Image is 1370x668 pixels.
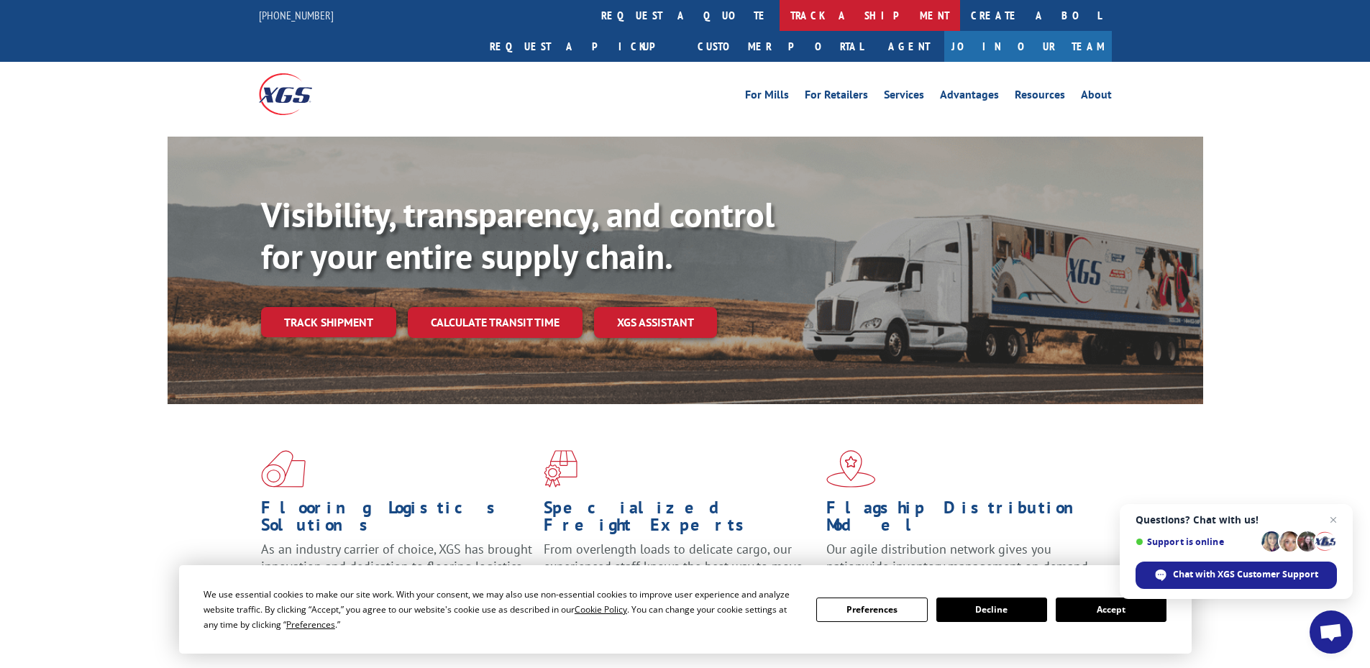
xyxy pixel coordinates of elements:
[1325,511,1342,529] span: Close chat
[816,598,927,622] button: Preferences
[575,603,627,616] span: Cookie Policy
[1081,89,1112,105] a: About
[884,89,924,105] a: Services
[1310,610,1353,654] div: Open chat
[479,31,687,62] a: Request a pickup
[594,307,717,338] a: XGS ASSISTANT
[408,307,583,338] a: Calculate transit time
[944,31,1112,62] a: Join Our Team
[826,541,1091,575] span: Our agile distribution network gives you nationwide inventory management on demand.
[936,598,1047,622] button: Decline
[1136,514,1337,526] span: Questions? Chat with us!
[874,31,944,62] a: Agent
[179,565,1192,654] div: Cookie Consent Prompt
[1015,89,1065,105] a: Resources
[204,587,799,632] div: We use essential cookies to make our site work. With your consent, we may also use non-essential ...
[261,192,775,278] b: Visibility, transparency, and control for your entire supply chain.
[805,89,868,105] a: For Retailers
[745,89,789,105] a: For Mills
[826,499,1098,541] h1: Flagship Distribution Model
[544,541,816,605] p: From overlength loads to delicate cargo, our experienced staff knows the best way to move your fr...
[261,541,532,592] span: As an industry carrier of choice, XGS has brought innovation and dedication to flooring logistics...
[544,499,816,541] h1: Specialized Freight Experts
[544,450,577,488] img: xgs-icon-focused-on-flooring-red
[261,307,396,337] a: Track shipment
[826,450,876,488] img: xgs-icon-flagship-distribution-model-red
[286,618,335,631] span: Preferences
[1173,568,1318,581] span: Chat with XGS Customer Support
[259,8,334,22] a: [PHONE_NUMBER]
[261,499,533,541] h1: Flooring Logistics Solutions
[940,89,999,105] a: Advantages
[1136,536,1256,547] span: Support is online
[261,450,306,488] img: xgs-icon-total-supply-chain-intelligence-red
[687,31,874,62] a: Customer Portal
[1056,598,1166,622] button: Accept
[1136,562,1337,589] div: Chat with XGS Customer Support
